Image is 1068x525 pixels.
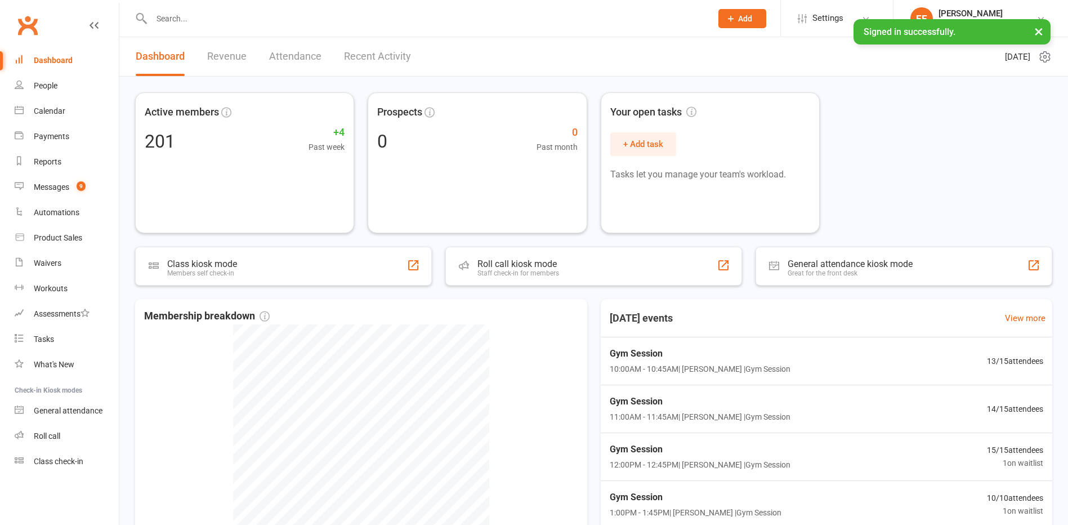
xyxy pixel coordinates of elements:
[15,124,119,149] a: Payments
[939,19,1036,29] div: Uniting Seniors Gym Orange
[610,442,790,457] span: Gym Session
[812,6,843,31] span: Settings
[34,431,60,441] div: Roll call
[15,398,119,424] a: General attendance kiosk mode
[15,327,119,352] a: Tasks
[788,259,913,269] div: General attendance kiosk mode
[1029,19,1049,43] button: ×
[269,37,321,76] a: Attendance
[610,506,781,519] span: 1:00PM - 1:45PM | [PERSON_NAME] | Gym Session
[377,132,387,150] div: 0
[15,73,119,99] a: People
[15,352,119,377] a: What's New
[1005,312,1045,325] a: View more
[601,308,682,328] h3: [DATE] events
[344,37,411,76] a: Recent Activity
[34,233,82,242] div: Product Sales
[145,104,219,121] span: Active members
[34,157,61,166] div: Reports
[610,104,696,121] span: Your open tasks
[34,132,69,141] div: Payments
[15,301,119,327] a: Assessments
[610,394,790,409] span: Gym Session
[987,505,1043,517] span: 1 on waitlist
[207,37,247,76] a: Revenue
[610,167,810,182] p: Tasks let you manage your team's workload.
[14,11,42,39] a: Clubworx
[15,225,119,251] a: Product Sales
[610,346,790,361] span: Gym Session
[15,251,119,276] a: Waivers
[34,81,57,90] div: People
[987,492,1043,504] span: 10 / 10 attendees
[34,309,90,318] div: Assessments
[34,406,102,415] div: General attendance
[610,459,790,471] span: 12:00PM - 12:45PM | [PERSON_NAME] | Gym Session
[15,200,119,225] a: Automations
[987,403,1043,415] span: 14 / 15 attendees
[34,183,69,192] div: Messages
[610,490,781,505] span: Gym Session
[610,132,676,156] button: + Add task
[15,424,119,449] a: Roll call
[537,141,578,153] span: Past month
[15,99,119,124] a: Calendar
[34,56,73,65] div: Dashboard
[136,37,185,76] a: Dashboard
[309,141,345,153] span: Past week
[477,269,559,277] div: Staff check-in for members
[34,259,61,268] div: Waivers
[167,269,237,277] div: Members self check-in
[377,104,422,121] span: Prospects
[34,106,65,115] div: Calendar
[34,457,83,466] div: Class check-in
[15,48,119,73] a: Dashboard
[477,259,559,269] div: Roll call kiosk mode
[167,259,237,269] div: Class kiosk mode
[987,457,1043,469] span: 1 on waitlist
[34,208,79,217] div: Automations
[148,11,704,26] input: Search...
[910,7,933,30] div: EE
[34,335,54,344] div: Tasks
[610,363,790,375] span: 10:00AM - 10:45AM | [PERSON_NAME] | Gym Session
[537,124,578,141] span: 0
[15,149,119,175] a: Reports
[939,8,1036,19] div: [PERSON_NAME]
[987,444,1043,456] span: 15 / 15 attendees
[987,355,1043,367] span: 13 / 15 attendees
[15,449,119,474] a: Class kiosk mode
[145,132,175,150] div: 201
[144,308,270,324] span: Membership breakdown
[34,284,68,293] div: Workouts
[788,269,913,277] div: Great for the front desk
[15,276,119,301] a: Workouts
[864,26,955,37] span: Signed in successfully.
[738,14,752,23] span: Add
[15,175,119,200] a: Messages 9
[718,9,766,28] button: Add
[309,124,345,141] span: +4
[1005,50,1030,64] span: [DATE]
[610,411,790,423] span: 11:00AM - 11:45AM | [PERSON_NAME] | Gym Session
[34,360,74,369] div: What's New
[77,181,86,191] span: 9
